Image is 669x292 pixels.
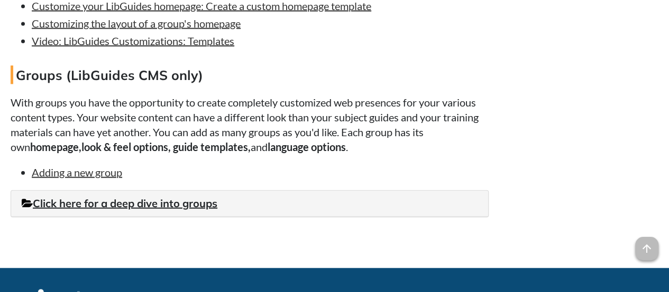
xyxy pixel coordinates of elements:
[11,95,489,154] p: With groups you have the opportunity to create completely customized web presences for your vario...
[22,197,217,210] a: Click here for a deep dive into groups
[635,237,658,260] span: arrow_upward
[32,17,241,30] a: Customizing the layout of a group's homepage
[32,34,234,47] a: Video: LibGuides Customizations: Templates
[635,238,658,251] a: arrow_upward
[81,140,251,153] strong: look & feel options, guide templates,
[11,66,489,84] h4: Groups (LibGuides CMS only)
[268,140,346,153] strong: language options
[32,166,122,179] a: Adding a new group
[30,140,81,153] strong: homepage,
